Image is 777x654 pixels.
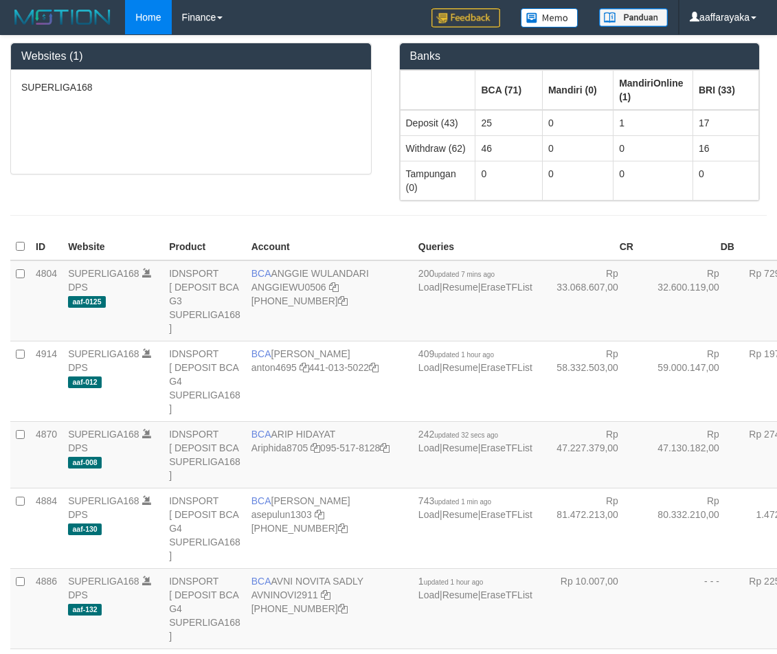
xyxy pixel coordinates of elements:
[538,568,639,649] td: Rp 10.007,00
[639,234,740,260] th: DB
[480,442,532,453] a: EraseTFList
[10,7,115,27] img: MOTION_logo.png
[68,604,102,616] span: aaf-132
[251,589,318,600] a: AVNINOVI2911
[68,268,139,279] a: SUPERLIGA168
[542,135,613,161] td: 0
[30,568,63,649] td: 4886
[68,348,139,359] a: SUPERLIGA168
[246,488,413,568] td: [PERSON_NAME] [PHONE_NUMBER]
[442,589,478,600] a: Resume
[418,268,532,293] span: | |
[613,135,693,161] td: 0
[251,362,297,373] a: anton4695
[63,488,164,568] td: DPS
[251,429,271,440] span: BCA
[613,161,693,200] td: 0
[164,421,246,488] td: IDNSPORT [ DEPOSIT BCA SUPERLIGA168 ]
[639,568,740,649] td: - - -
[251,509,312,520] a: asepulun1303
[338,603,348,614] a: Copy 4062280135 to clipboard
[400,135,475,161] td: Withdraw (62)
[315,509,324,520] a: Copy asepulun1303 to clipboard
[30,234,63,260] th: ID
[63,234,164,260] th: Website
[251,442,308,453] a: Ariphida8705
[311,442,320,453] a: Copy Ariphida8705 to clipboard
[418,442,440,453] a: Load
[599,8,668,27] img: panduan.png
[30,341,63,421] td: 4914
[613,70,693,110] th: Group: activate to sort column ascending
[63,421,164,488] td: DPS
[418,495,491,506] span: 743
[639,421,740,488] td: Rp 47.130.182,00
[542,161,613,200] td: 0
[329,282,339,293] a: Copy ANGGIEWU0506 to clipboard
[521,8,578,27] img: Button%20Memo.svg
[692,110,758,136] td: 17
[475,161,542,200] td: 0
[164,488,246,568] td: IDNSPORT [ DEPOSIT BCA G4 SUPERLIGA168 ]
[475,135,542,161] td: 46
[338,295,348,306] a: Copy 4062213373 to clipboard
[400,70,475,110] th: Group: activate to sort column ascending
[542,110,613,136] td: 0
[410,50,750,63] h3: Banks
[251,282,326,293] a: ANGGIEWU0506
[639,488,740,568] td: Rp 80.332.210,00
[30,488,63,568] td: 4884
[63,568,164,649] td: DPS
[68,495,139,506] a: SUPERLIGA168
[68,296,106,308] span: aaf-0125
[418,495,532,520] span: | |
[251,576,271,587] span: BCA
[542,70,613,110] th: Group: activate to sort column ascending
[418,509,440,520] a: Load
[418,282,440,293] a: Load
[68,576,139,587] a: SUPERLIGA168
[63,341,164,421] td: DPS
[30,421,63,488] td: 4870
[480,589,532,600] a: EraseTFList
[434,351,494,359] span: updated 1 hour ago
[380,442,390,453] a: Copy 0955178128 to clipboard
[418,429,532,453] span: | |
[434,431,498,439] span: updated 32 secs ago
[639,260,740,341] td: Rp 32.600.119,00
[400,161,475,200] td: Tampungan (0)
[418,576,484,587] span: 1
[442,362,478,373] a: Resume
[480,362,532,373] a: EraseTFList
[442,509,478,520] a: Resume
[692,161,758,200] td: 0
[251,268,271,279] span: BCA
[475,70,542,110] th: Group: activate to sort column ascending
[338,523,348,534] a: Copy 4062281875 to clipboard
[538,341,639,421] td: Rp 58.332.503,00
[413,234,538,260] th: Queries
[692,135,758,161] td: 16
[400,110,475,136] td: Deposit (43)
[418,268,495,279] span: 200
[418,348,532,373] span: | |
[164,234,246,260] th: Product
[63,260,164,341] td: DPS
[246,234,413,260] th: Account
[246,421,413,488] td: ARIP HIDAYAT 095-517-8128
[251,495,271,506] span: BCA
[68,376,102,388] span: aaf-012
[164,568,246,649] td: IDNSPORT [ DEPOSIT BCA G4 SUPERLIGA168 ]
[68,429,139,440] a: SUPERLIGA168
[639,341,740,421] td: Rp 59.000.147,00
[246,260,413,341] td: ANGGIE WULANDARI [PHONE_NUMBER]
[692,70,758,110] th: Group: activate to sort column ascending
[164,260,246,341] td: IDNSPORT [ DEPOSIT BCA G3 SUPERLIGA168 ]
[442,442,478,453] a: Resume
[68,523,102,535] span: aaf-130
[538,421,639,488] td: Rp 47.227.379,00
[321,589,330,600] a: Copy AVNINOVI2911 to clipboard
[21,80,361,94] p: SUPERLIGA168
[418,576,532,600] span: | |
[21,50,361,63] h3: Websites (1)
